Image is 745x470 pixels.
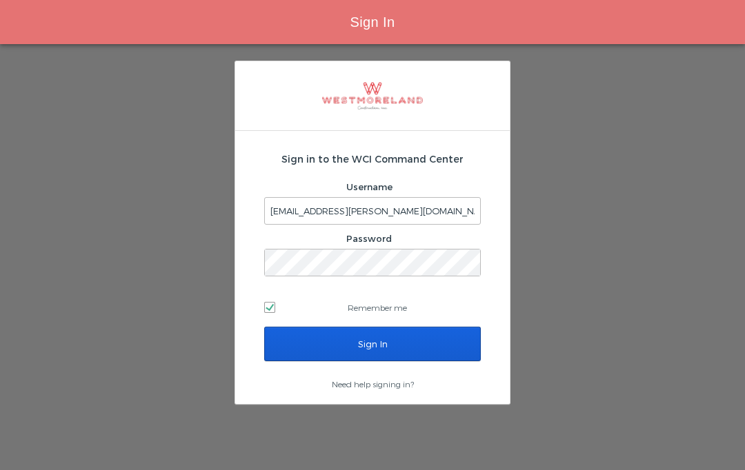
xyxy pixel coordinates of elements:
[350,14,395,30] span: Sign In
[346,233,392,244] label: Password
[264,327,481,361] input: Sign In
[346,181,393,192] label: Username
[264,297,481,318] label: Remember me
[264,152,481,166] h2: Sign in to the WCI Command Center
[332,379,414,389] a: Need help signing in?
